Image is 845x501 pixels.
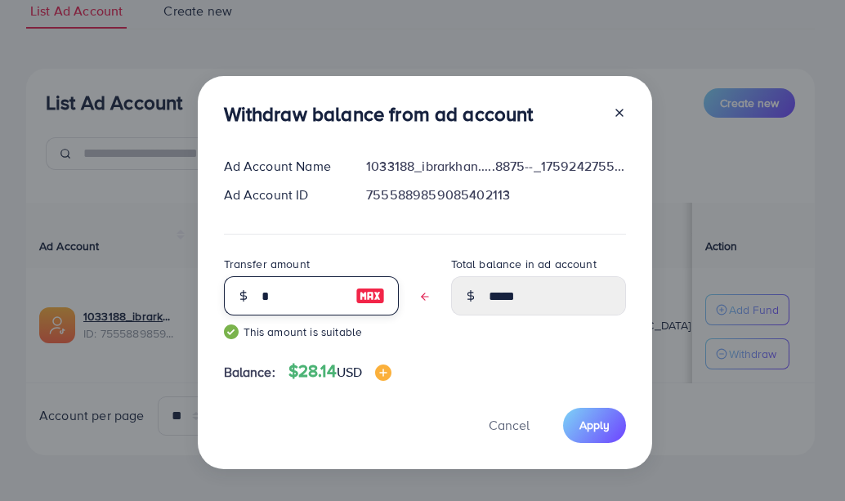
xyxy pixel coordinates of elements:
iframe: Chat [776,427,833,489]
div: 1033188_ibrarkhan.....8875--_1759242755236 [353,157,638,176]
span: USD [337,363,362,381]
img: image [375,365,391,381]
button: Apply [563,408,626,443]
label: Total balance in ad account [451,256,597,272]
span: Cancel [489,416,530,434]
h3: Withdraw balance from ad account [224,102,534,126]
button: Cancel [468,408,550,443]
small: This amount is suitable [224,324,399,340]
div: Ad Account ID [211,186,354,204]
div: Ad Account Name [211,157,354,176]
div: 7555889859085402113 [353,186,638,204]
span: Apply [579,417,610,433]
img: image [355,286,385,306]
h4: $28.14 [288,361,391,382]
span: Balance: [224,363,275,382]
img: guide [224,324,239,339]
label: Transfer amount [224,256,310,272]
